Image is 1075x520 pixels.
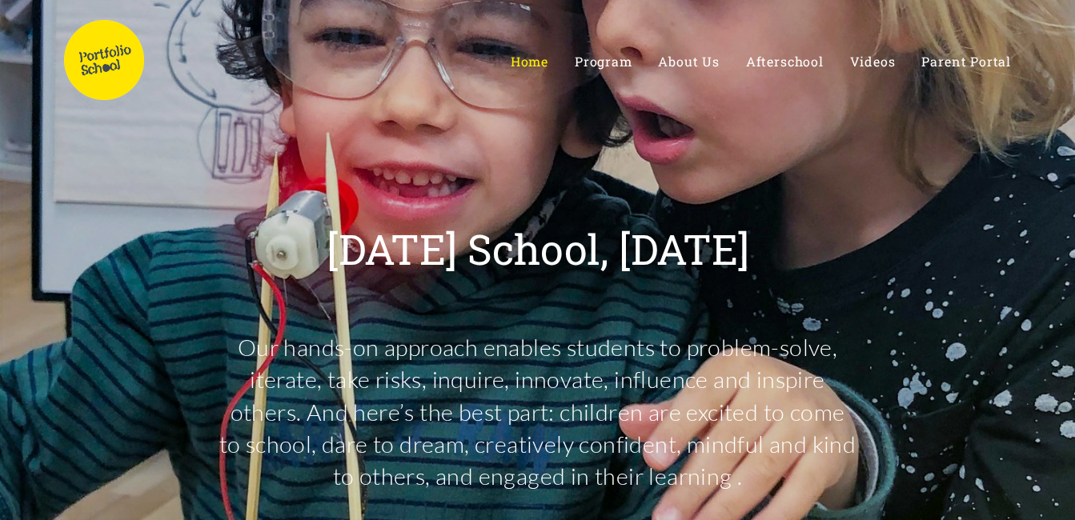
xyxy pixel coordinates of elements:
span: Home [511,53,548,70]
span: Videos [850,53,896,70]
p: [DATE] School, [DATE] [327,228,749,270]
a: Afterschool [746,54,824,69]
span: Parent Portal [921,53,1011,70]
a: Videos [850,54,896,69]
p: Our hands-on approach enables students to problem-solve, iterate, take risks, inquire, innovate, ... [218,331,858,493]
span: Afterschool [746,53,824,70]
span: About Us [658,53,719,70]
a: Home [511,54,548,69]
a: Parent Portal [921,54,1011,69]
span: Program [575,53,632,70]
img: Portfolio School [64,20,144,100]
